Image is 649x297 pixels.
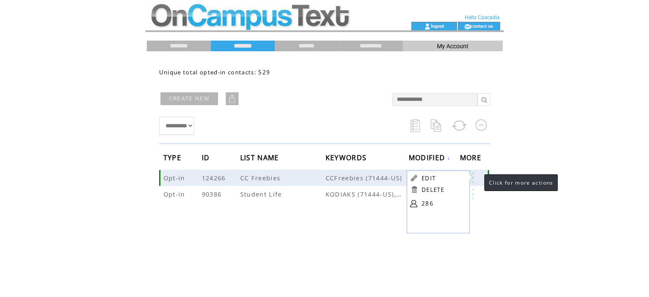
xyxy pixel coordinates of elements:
[240,151,281,167] span: LIST NAME
[202,173,228,182] span: 124266
[326,190,409,198] span: KODIAKS (71444-US),Kodiaks (76626)
[326,155,369,160] a: KEYWORDS
[326,151,369,167] span: KEYWORDS
[471,23,493,29] a: contact us
[163,190,187,198] span: Opt-in
[240,155,281,160] a: LIST NAME
[424,23,431,30] img: account_icon.gif
[240,173,283,182] span: CC Freebies
[431,23,444,29] a: logout
[465,15,500,21] span: Hello Cascadia
[202,151,212,167] span: ID
[163,151,183,167] span: TYPE
[160,92,218,105] a: CREATE NEW
[228,94,236,103] img: upload.png
[422,174,436,182] a: EDIT
[163,155,183,160] a: TYPE
[202,155,212,160] a: ID
[489,179,553,186] span: Click for more actions
[464,23,471,30] img: contact_us_icon.gif
[202,190,224,198] span: 90386
[422,197,464,210] a: 286
[437,43,469,50] span: My Account
[409,155,451,160] a: MODIFIED↓
[460,151,483,167] span: MORE
[240,190,284,198] span: Student Life
[163,173,187,182] span: Opt-in
[326,173,409,182] span: CCFreebies (71444-US)
[422,186,444,194] a: DELETE
[409,151,448,167] span: MODIFIED
[159,68,271,76] span: Unique total opted-in contacts: 529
